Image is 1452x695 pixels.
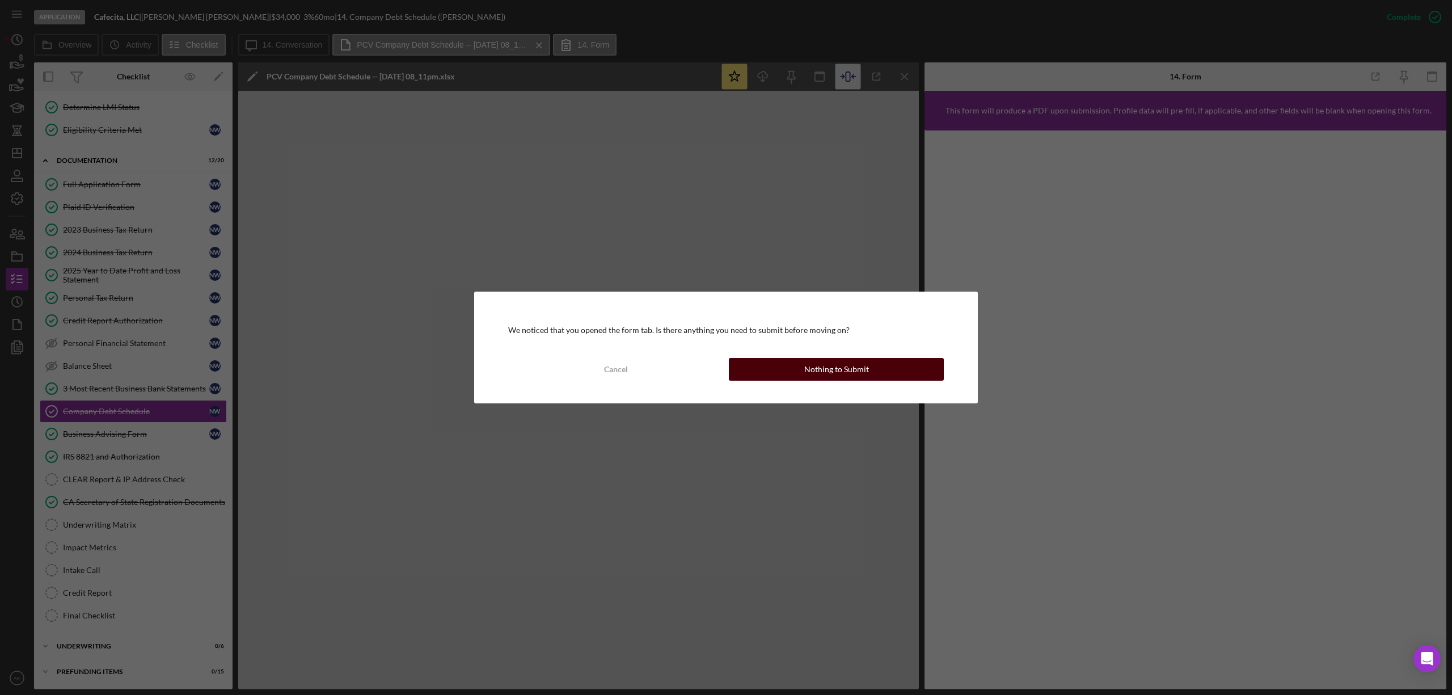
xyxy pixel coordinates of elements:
[1413,645,1441,672] div: Open Intercom Messenger
[604,358,628,381] div: Cancel
[804,358,869,381] div: Nothing to Submit
[508,326,944,335] div: We noticed that you opened the form tab. Is there anything you need to submit before moving on?
[729,358,944,381] button: Nothing to Submit
[508,358,723,381] button: Cancel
